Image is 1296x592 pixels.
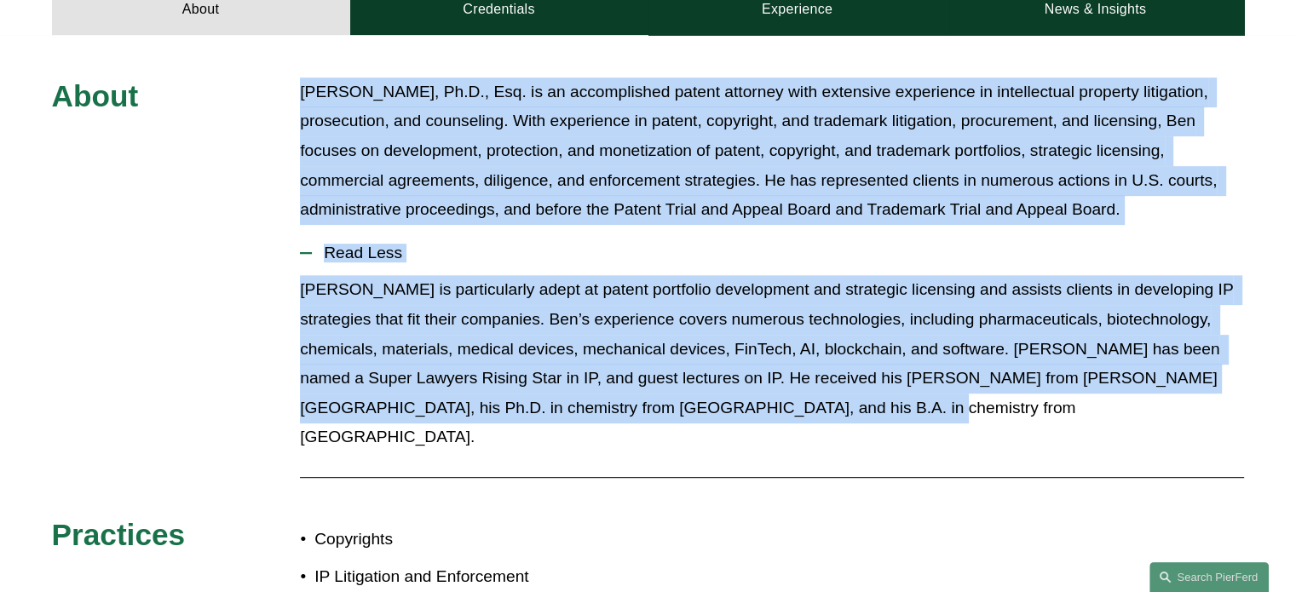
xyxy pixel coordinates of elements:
a: Search this site [1149,562,1269,592]
p: [PERSON_NAME] is particularly adept at patent portfolio development and strategic licensing and a... [300,275,1244,451]
button: Read Less [300,231,1244,275]
span: Read Less [312,244,1244,262]
div: Read Less [300,275,1244,464]
span: Practices [52,518,186,551]
span: About [52,79,139,112]
p: Copyrights [314,525,648,555]
p: IP Litigation and Enforcement [314,562,648,592]
p: [PERSON_NAME], Ph.D., Esq. is an accomplished patent attorney with extensive experience in intell... [300,78,1244,225]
